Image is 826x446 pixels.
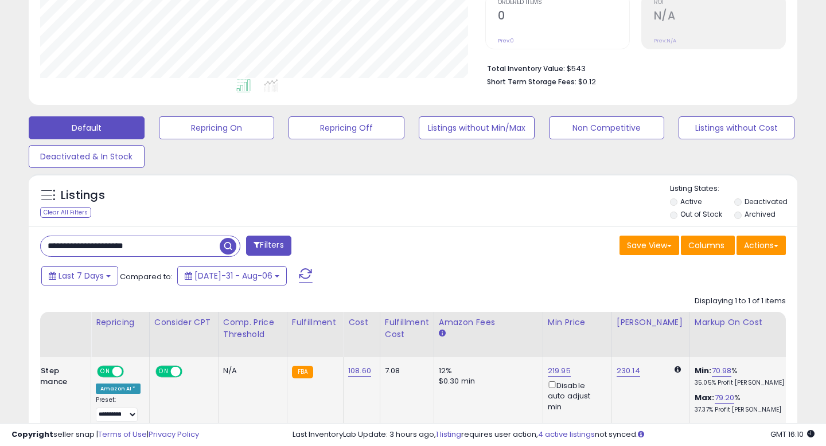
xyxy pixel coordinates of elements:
button: Columns [681,236,735,255]
small: Prev: 0 [498,37,514,44]
small: FBA [292,366,313,378]
span: OFF [180,367,198,377]
div: $0.30 min [439,376,534,386]
a: 230.14 [617,365,640,377]
label: Active [680,197,702,206]
h5: Listings [61,187,105,204]
button: Filters [246,236,291,256]
button: Actions [737,236,786,255]
span: Last 7 Days [59,270,104,281]
span: 2025-08-15 16:10 GMT [770,429,815,440]
li: $543 [487,61,777,75]
a: Terms of Use [98,429,147,440]
p: 35.05% Profit [PERSON_NAME] [695,379,790,387]
th: The percentage added to the cost of goods (COGS) that forms the calculator for Min & Max prices. [689,312,798,357]
a: 108.60 [348,365,371,377]
div: Amazon AI * [96,384,141,394]
div: Clear All Filters [40,207,91,218]
a: 4 active listings [538,429,595,440]
button: [DATE]-31 - Aug-06 [177,266,287,285]
span: Compared to: [120,271,173,282]
span: ON [98,367,112,377]
span: $0.12 [578,76,596,87]
div: Fulfillment [292,316,338,328]
div: Markup on Cost [695,316,794,328]
div: Disable auto adjust min [548,379,603,412]
button: Default [29,116,145,139]
p: Listing States: [670,183,798,194]
button: Listings without Cost [679,116,794,139]
h2: N/A [654,9,785,25]
b: Max: [695,392,715,403]
div: Min Price [548,316,607,328]
small: Prev: N/A [654,37,676,44]
button: Non Competitive [549,116,665,139]
label: Deactivated [745,197,788,206]
small: Amazon Fees. [439,328,446,339]
div: % [695,366,790,387]
div: Amazon Fees [439,316,538,328]
a: Privacy Policy [149,429,199,440]
b: Short Term Storage Fees: [487,77,576,87]
div: Consider CPT [154,316,213,328]
div: % [695,393,790,414]
span: [DATE]-31 - Aug-06 [194,270,272,281]
i: Calculated using Dynamic Max Price. [675,366,681,373]
div: Displaying 1 to 1 of 1 items [695,296,786,307]
span: Columns [688,240,724,251]
button: Repricing On [159,116,275,139]
h2: 0 [498,9,629,25]
a: 219.95 [548,365,571,377]
span: ON [157,367,171,377]
div: N/A [223,366,278,376]
div: Cost [348,316,375,328]
div: Comp. Price Threshold [223,316,282,341]
div: 7.08 [385,366,425,376]
a: 1 listing [436,429,461,440]
strong: Copyright [11,429,53,440]
div: Last InventoryLab Update: 3 hours ago, requires user action, not synced. [293,429,815,440]
button: Last 7 Days [41,266,118,285]
p: 37.37% Profit [PERSON_NAME] [695,406,790,414]
button: Repricing Off [289,116,404,139]
span: OFF [122,367,141,377]
div: [PERSON_NAME] [617,316,685,328]
div: seller snap | | [11,429,199,440]
button: Deactivated & In Stock [29,145,145,168]
div: Preset: [96,396,141,422]
b: Total Inventory Value: [487,64,565,73]
div: 12% [439,366,534,376]
label: Out of Stock [680,209,722,219]
a: 70.98 [712,365,732,377]
button: Listings without Min/Max [419,116,535,139]
a: 79.20 [715,392,735,404]
div: Repricing [96,316,145,328]
button: Save View [619,236,679,255]
b: Min: [695,365,712,376]
div: Fulfillment Cost [385,316,429,341]
label: Archived [745,209,776,219]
